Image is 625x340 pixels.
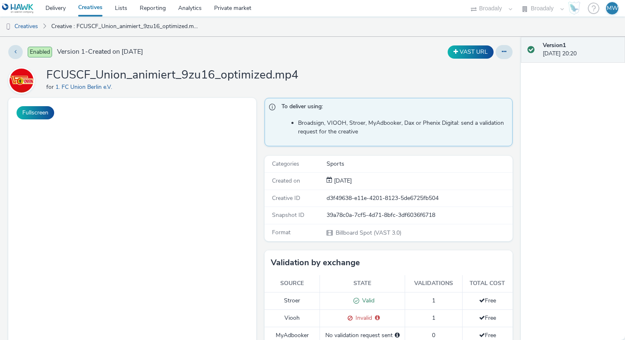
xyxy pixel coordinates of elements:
[10,69,33,93] img: 1. FC Union Berlin e.V.
[271,257,360,269] h3: Validation by exchange
[432,297,435,304] span: 1
[272,160,299,168] span: Categories
[46,83,55,91] span: for
[607,2,618,14] div: MW
[272,211,304,219] span: Snapshot ID
[327,211,512,219] div: 39a78c0a-7cf5-4d71-8bfc-3df6036f6718
[543,41,618,58] div: [DATE] 20:20
[335,229,401,237] span: Billboard Spot (VAST 3.0)
[479,331,496,339] span: Free
[46,67,298,83] h1: FCUSCF_Union_animiert_9zu16_optimized.mp4
[272,194,300,202] span: Creative ID
[327,194,512,202] div: d3f49638-e11e-4201-8123-5de6725fb504
[462,275,513,292] th: Total cost
[543,41,566,49] strong: Version 1
[332,177,352,185] span: [DATE]
[28,47,52,57] span: Enabled
[353,314,372,322] span: Invalid
[479,297,496,304] span: Free
[265,309,320,327] td: Viooh
[332,177,352,185] div: Creation 28 September 2025, 20:20
[2,3,34,14] img: undefined Logo
[405,275,462,292] th: Validations
[446,45,496,59] div: Duplicate the creative as a VAST URL
[320,275,405,292] th: State
[272,228,291,236] span: Format
[432,314,435,322] span: 1
[265,292,320,309] td: Stroer
[8,76,38,84] a: 1. FC Union Berlin e.V.
[448,45,494,59] button: VAST URL
[55,83,115,91] a: 1. FC Union Berlin e.V.
[432,331,435,339] span: 0
[17,106,54,119] button: Fullscreen
[57,47,143,57] span: Version 1 - Created on [DATE]
[568,2,580,15] img: Hawk Academy
[395,331,400,340] div: Please select a deal below and click on Send to send a validation request to MyAdbooker.
[4,23,12,31] img: dooh
[568,2,584,15] a: Hawk Academy
[359,297,375,304] span: Valid
[327,160,512,168] div: Sports
[479,314,496,322] span: Free
[265,275,320,292] th: Source
[298,119,508,136] li: Broadsign, VIOOH, Stroer, MyAdbooker, Dax or Phenix Digital: send a validation request for the cr...
[272,177,300,185] span: Created on
[281,102,504,113] span: To deliver using:
[324,331,401,340] div: No validation request sent
[47,17,203,36] a: Creative : FCUSCF_Union_animiert_9zu16_optimized.mp4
